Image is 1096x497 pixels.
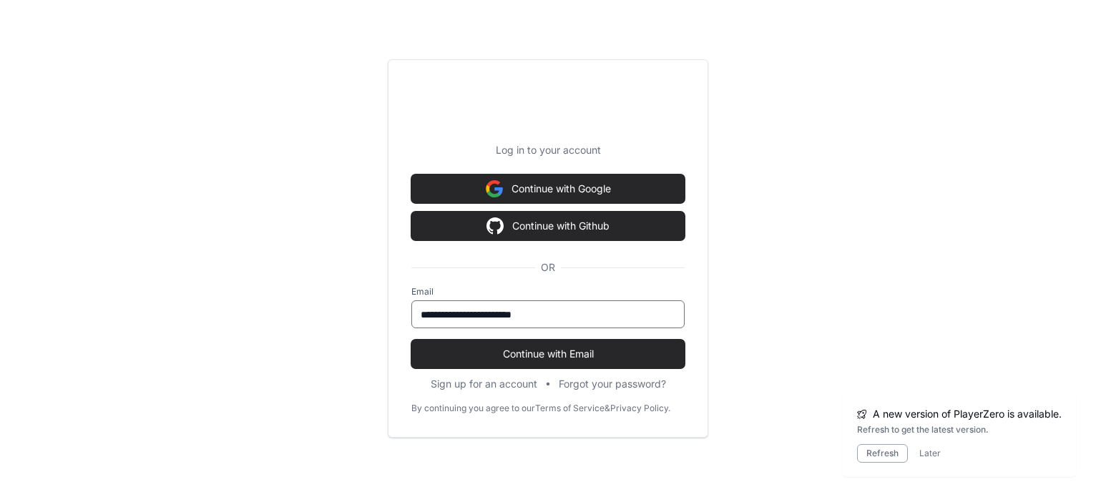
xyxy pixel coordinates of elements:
[431,377,537,391] button: Sign up for an account
[605,403,610,414] div: &
[411,286,685,297] label: Email
[919,448,941,459] button: Later
[535,260,561,275] span: OR
[411,143,685,157] p: Log in to your account
[535,403,605,414] a: Terms of Service
[857,424,1062,436] div: Refresh to get the latest version.
[857,444,908,463] button: Refresh
[411,403,535,414] div: By continuing you agree to our
[486,174,503,203] img: Sign in with google
[411,212,685,240] button: Continue with Github
[486,212,504,240] img: Sign in with google
[411,174,685,203] button: Continue with Google
[610,403,670,414] a: Privacy Policy.
[411,340,685,368] button: Continue with Email
[559,377,666,391] button: Forgot your password?
[873,407,1062,421] span: A new version of PlayerZero is available.
[411,347,685,361] span: Continue with Email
